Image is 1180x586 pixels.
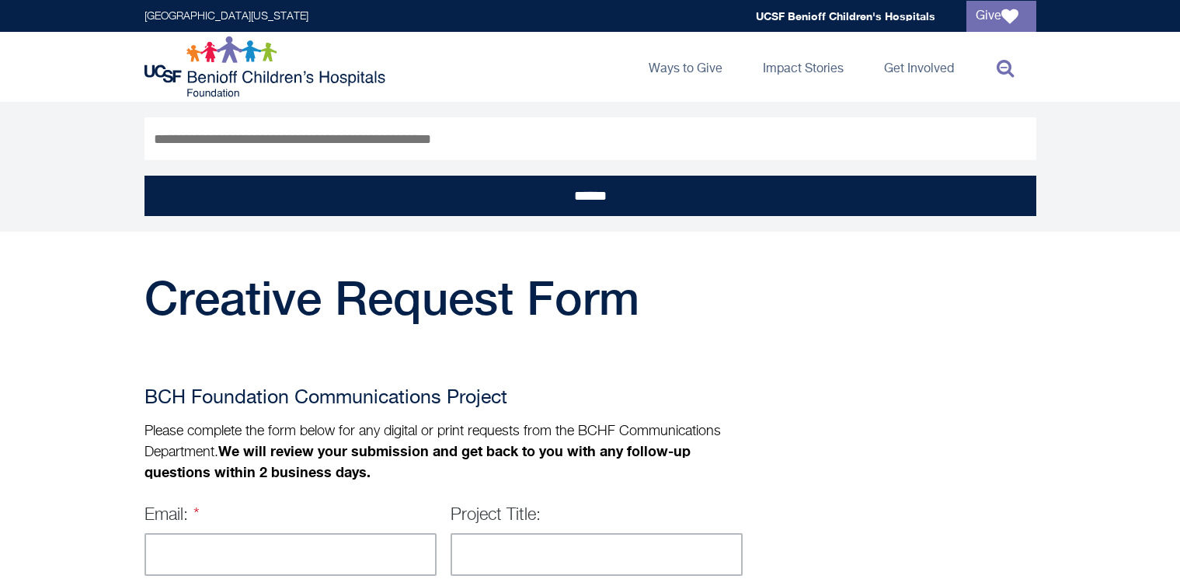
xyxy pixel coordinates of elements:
[144,270,639,325] span: Creative Request Form
[750,32,856,102] a: Impact Stories
[144,422,743,483] p: Please complete the form below for any digital or print requests from the BCHF Communications Dep...
[636,32,735,102] a: Ways to Give
[144,36,389,98] img: Logo for UCSF Benioff Children's Hospitals Foundation
[872,32,966,102] a: Get Involved
[756,9,935,23] a: UCSF Benioff Children's Hospitals
[144,442,691,480] strong: We will review your submission and get back to you with any follow-up questions within 2 business...
[144,507,200,524] label: Email:
[144,11,308,22] a: [GEOGRAPHIC_DATA][US_STATE]
[966,1,1036,32] a: Give
[144,383,743,414] h2: BCH Foundation Communications Project
[451,507,541,524] label: Project Title:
